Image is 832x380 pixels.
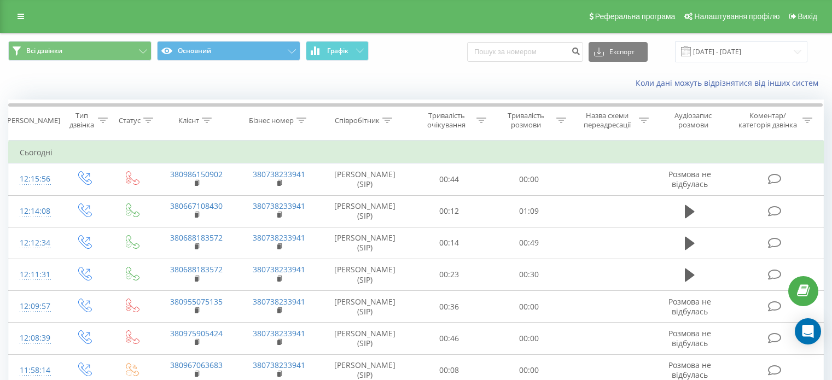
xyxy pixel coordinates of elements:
[170,296,223,307] a: 380955075135
[306,41,369,61] button: Графік
[253,232,305,243] a: 380738233941
[489,227,568,259] td: 00:49
[410,195,489,227] td: 00:12
[489,195,568,227] td: 01:09
[410,291,489,323] td: 00:36
[249,116,294,125] div: Бізнес номер
[69,111,95,130] div: Тип дзвінка
[410,163,489,195] td: 00:44
[335,116,380,125] div: Співробітник
[26,46,62,55] span: Всі дзвінки
[410,259,489,290] td: 00:23
[253,201,305,211] a: 380738233941
[420,111,474,130] div: Тривалість очікування
[668,296,711,317] span: Розмова не відбулась
[595,12,676,21] span: Реферальна програма
[20,232,49,254] div: 12:12:34
[327,47,348,55] span: Графік
[668,360,711,380] span: Розмова не відбулась
[170,169,223,179] a: 380986150902
[579,111,636,130] div: Назва схеми переадресації
[253,328,305,338] a: 380738233941
[489,163,568,195] td: 00:00
[489,323,568,354] td: 00:00
[661,111,725,130] div: Аудіозапис розмови
[589,42,648,62] button: Експорт
[170,360,223,370] a: 380967063683
[170,264,223,274] a: 380688183572
[321,163,410,195] td: [PERSON_NAME] (SIP)
[253,264,305,274] a: 380738233941
[410,227,489,259] td: 00:14
[170,201,223,211] a: 380667108430
[20,264,49,285] div: 12:11:31
[321,227,410,259] td: [PERSON_NAME] (SIP)
[489,291,568,323] td: 00:00
[253,169,305,179] a: 380738233941
[170,232,223,243] a: 380688183572
[736,111,800,130] div: Коментар/категорія дзвінка
[253,296,305,307] a: 380738233941
[321,291,410,323] td: [PERSON_NAME] (SIP)
[8,41,152,61] button: Всі дзвінки
[668,328,711,348] span: Розмова не відбулась
[636,78,824,88] a: Коли дані можуть відрізнятися вiд інших систем
[321,323,410,354] td: [PERSON_NAME] (SIP)
[157,41,300,61] button: Основний
[499,111,554,130] div: Тривалість розмови
[795,318,821,344] div: Open Intercom Messenger
[694,12,779,21] span: Налаштування профілю
[253,360,305,370] a: 380738233941
[321,259,410,290] td: [PERSON_NAME] (SIP)
[410,323,489,354] td: 00:46
[20,201,49,222] div: 12:14:08
[20,328,49,349] div: 12:08:39
[119,116,141,125] div: Статус
[467,42,583,62] input: Пошук за номером
[5,116,60,125] div: [PERSON_NAME]
[20,296,49,317] div: 12:09:57
[170,328,223,338] a: 380975905424
[489,259,568,290] td: 00:30
[9,142,824,163] td: Сьогодні
[668,169,711,189] span: Розмова не відбулась
[178,116,199,125] div: Клієнт
[798,12,817,21] span: Вихід
[321,195,410,227] td: [PERSON_NAME] (SIP)
[20,168,49,190] div: 12:15:56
